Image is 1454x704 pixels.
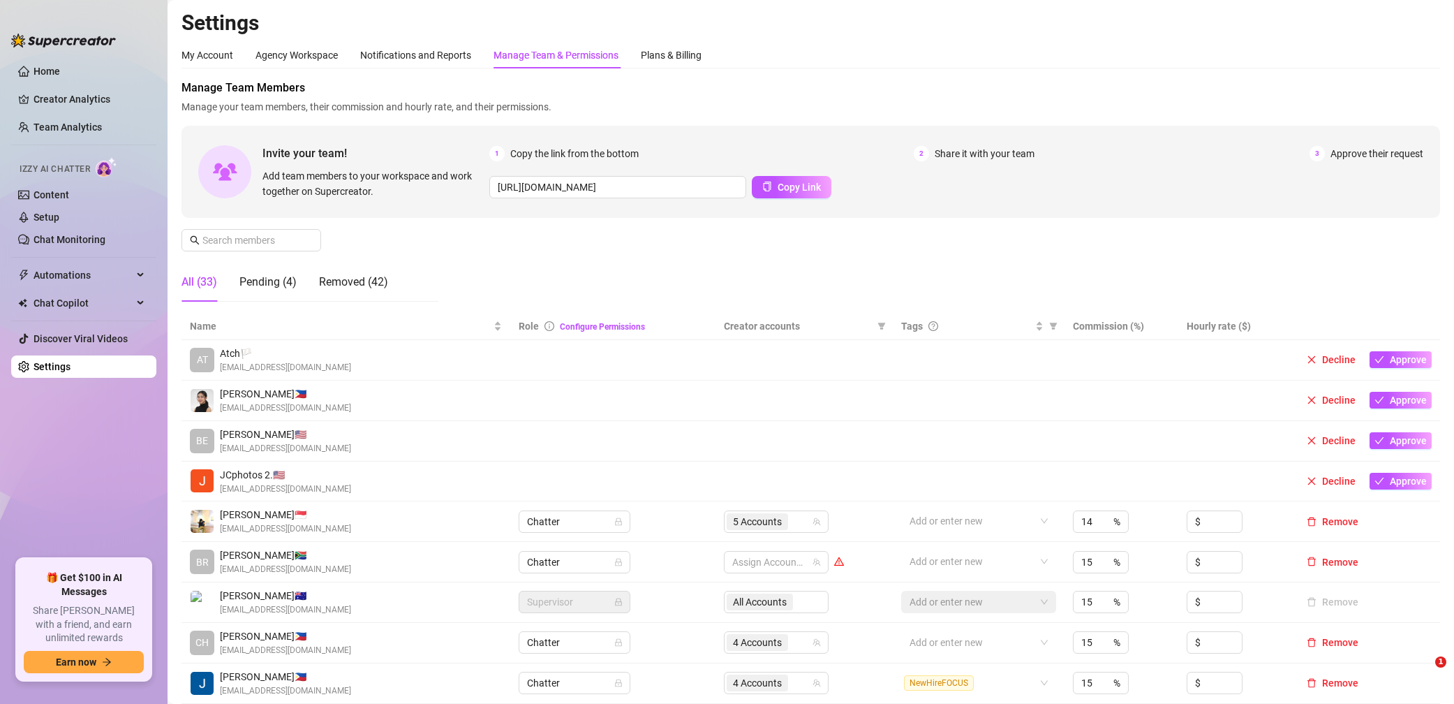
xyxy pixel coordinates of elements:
span: Decline [1322,435,1356,446]
span: [EMAIL_ADDRESS][DOMAIN_NAME] [220,402,351,415]
span: close [1307,436,1316,446]
span: thunderbolt [18,270,29,281]
span: [EMAIL_ADDRESS][DOMAIN_NAME] [220,442,351,455]
button: Approve [1370,432,1432,449]
button: Decline [1301,351,1361,368]
span: 1 [489,146,505,161]
img: Adam Bautista [191,510,214,533]
button: Decline [1301,432,1361,449]
a: Home [34,66,60,77]
th: Hourly rate ($) [1178,313,1292,340]
span: 1 [1435,657,1446,668]
span: lock [614,679,623,687]
img: AI Chatter [96,157,117,177]
th: Commission (%) [1064,313,1178,340]
button: Earn nowarrow-right [24,651,144,673]
span: Chatter [527,632,622,653]
button: Copy Link [752,176,831,198]
span: lock [614,518,623,526]
span: AT [197,352,208,367]
span: close [1307,395,1316,405]
span: CH [195,635,209,650]
span: Remove [1322,637,1358,648]
span: Decline [1322,395,1356,406]
h2: Settings [181,10,1440,36]
span: Remove [1322,516,1358,527]
span: [PERSON_NAME] 🇸🇬 [220,507,351,522]
button: Remove [1301,594,1364,610]
span: delete [1307,638,1316,647]
span: team [813,638,821,647]
span: NewHireFOCUS [904,675,974,691]
span: [PERSON_NAME] 🇵🇭 [220,386,351,402]
span: delete [1307,557,1316,566]
span: [EMAIL_ADDRESS][DOMAIN_NAME] [220,563,351,576]
div: Removed (42) [319,274,388,291]
span: 4 Accounts [733,635,782,650]
span: JCphotos 2. 🇺🇸 [220,467,351,483]
span: Chatter [527,673,622,694]
span: delete [1307,517,1316,527]
button: Approve [1370,351,1432,368]
button: Approve [1370,473,1432,490]
span: Copy the link from the bottom [510,146,639,161]
span: [EMAIL_ADDRESS][DOMAIN_NAME] [220,483,351,496]
span: lock [614,638,623,647]
span: Share [PERSON_NAME] with a friend, and earn unlimited rewards [24,604,144,645]
span: Approve [1390,395,1427,406]
a: Configure Permissions [560,322,645,332]
span: close [1307,355,1316,365]
span: Decline [1322,476,1356,487]
span: warning [834,557,844,566]
img: Chat Copilot [18,298,27,308]
span: BE [196,433,208,448]
span: [EMAIL_ADDRESS][DOMAIN_NAME] [220,644,351,657]
span: delete [1307,678,1316,688]
th: Name [181,313,510,340]
span: 3 [1310,146,1325,161]
span: 5 Accounts [727,513,788,530]
button: Remove [1301,634,1364,651]
span: filter [1049,322,1058,330]
span: check [1374,395,1384,405]
input: Search members [202,233,302,248]
span: Copy Link [778,182,821,193]
a: Setup [34,212,59,223]
img: logo-BBDzfeDw.svg [11,34,116,47]
span: info-circle [544,321,554,331]
div: My Account [181,47,233,63]
span: Name [190,318,491,334]
span: [PERSON_NAME] 🇵🇭 [220,669,351,684]
span: [PERSON_NAME] 🇿🇦 [220,548,351,563]
span: Chatter [527,511,622,532]
span: team [813,518,821,526]
span: Add team members to your workspace and work together on Supercreator. [262,168,484,199]
span: 5 Accounts [733,514,782,529]
span: Invite your team! [262,145,489,162]
span: Manage Team Members [181,80,1440,96]
span: [EMAIL_ADDRESS][DOMAIN_NAME] [220,361,351,374]
span: Manage your team members, their commission and hourly rate, and their permissions. [181,99,1440,115]
span: [PERSON_NAME] 🇺🇸 [220,427,351,442]
span: Role [519,321,539,332]
a: Discover Viral Videos [34,333,128,344]
span: Approve [1390,435,1427,446]
a: Content [34,189,69,200]
span: filter [877,322,886,330]
span: Chat Copilot [34,292,133,314]
span: check [1374,355,1384,365]
span: Remove [1322,677,1358,689]
span: search [190,235,200,245]
span: Share it with your team [935,146,1034,161]
div: Pending (4) [239,274,297,291]
span: close [1307,476,1316,486]
span: [EMAIL_ADDRESS][DOMAIN_NAME] [220,522,351,536]
button: Remove [1301,554,1364,571]
span: Approve their request [1330,146,1423,161]
span: 4 Accounts [727,634,788,651]
span: check [1374,476,1384,486]
div: Plans & Billing [641,47,702,63]
span: lock [614,598,623,606]
button: Remove [1301,513,1364,530]
span: 🎁 Get $100 in AI Messages [24,571,144,599]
